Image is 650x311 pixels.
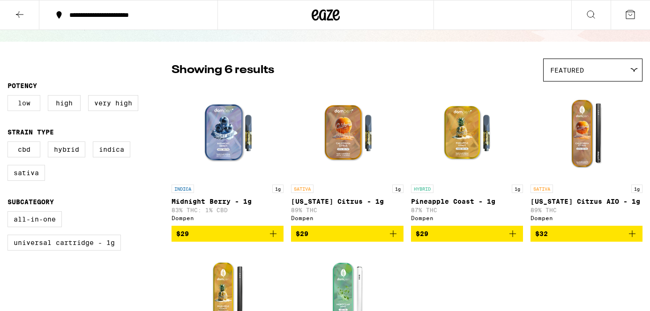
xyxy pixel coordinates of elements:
label: Universal Cartridge - 1g [7,235,121,251]
p: HYBRID [411,185,433,193]
a: Open page for Midnight Berry - 1g from Dompen [172,86,284,226]
a: Open page for Pineapple Coast - 1g from Dompen [411,86,523,226]
label: High [48,95,81,111]
div: Dompen [291,215,403,221]
p: Showing 6 results [172,62,274,78]
span: $29 [416,230,428,237]
img: Dompen - Midnight Berry - 1g [181,86,275,180]
a: Open page for California Citrus AIO - 1g from Dompen [530,86,643,226]
p: SATIVA [530,185,553,193]
p: 83% THC: 1% CBD [172,207,284,213]
p: [US_STATE] Citrus AIO - 1g [530,198,643,205]
img: Dompen - California Citrus AIO - 1g [539,86,633,180]
img: Dompen - Pineapple Coast - 1g [420,86,514,180]
p: 1g [631,185,643,193]
p: INDICA [172,185,194,193]
img: Dompen - California Citrus - 1g [300,86,394,180]
span: $32 [535,230,548,237]
label: Low [7,95,40,111]
p: Midnight Berry - 1g [172,198,284,205]
a: Open page for California Citrus - 1g from Dompen [291,86,403,226]
p: 1g [272,185,284,193]
label: Very High [88,95,138,111]
label: All-In-One [7,211,62,227]
span: Featured [550,67,584,74]
p: Pineapple Coast - 1g [411,198,523,205]
p: 89% THC [291,207,403,213]
div: Dompen [172,215,284,221]
label: Sativa [7,165,45,181]
div: Dompen [411,215,523,221]
button: Add to bag [411,226,523,242]
button: Add to bag [530,226,643,242]
span: $29 [296,230,308,237]
label: Hybrid [48,141,85,157]
legend: Strain Type [7,128,54,136]
button: Add to bag [172,226,284,242]
p: 1g [392,185,403,193]
button: Add to bag [291,226,403,242]
label: CBD [7,141,40,157]
p: 87% THC [411,207,523,213]
span: Help [22,7,41,15]
legend: Potency [7,82,37,89]
p: SATIVA [291,185,314,193]
label: Indica [93,141,130,157]
p: [US_STATE] Citrus - 1g [291,198,403,205]
p: 1g [512,185,523,193]
div: Dompen [530,215,643,221]
p: 89% THC [530,207,643,213]
legend: Subcategory [7,198,54,206]
span: $29 [176,230,189,237]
